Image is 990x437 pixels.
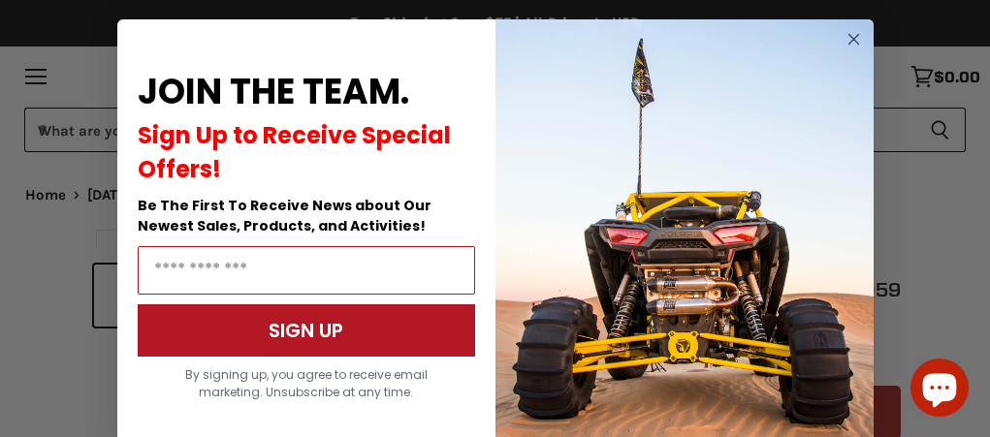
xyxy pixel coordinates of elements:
[138,304,475,357] button: SIGN UP
[185,366,428,400] span: By signing up, you agree to receive email marketing. Unsubscribe at any time.
[842,27,866,51] button: Close dialog
[138,196,431,235] span: Be The First To Receive News about Our Newest Sales, Products, and Activities!
[138,119,451,185] span: Sign Up to Receive Special Offers!
[905,359,974,421] inbox-online-store-chat: Shopify online store chat
[138,246,475,295] input: Email Address
[138,67,409,116] span: JOIN THE TEAM.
